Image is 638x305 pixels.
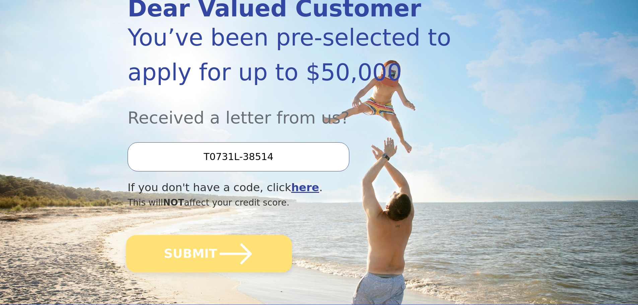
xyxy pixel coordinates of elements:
[128,196,453,209] div: This will affect your credit score.
[128,142,349,171] input: Enter your Offer Code:
[128,179,453,196] div: If you don't have a code, click .
[128,20,453,90] div: You’ve been pre-selected to apply for up to $50,000
[291,181,319,194] a: here
[126,235,292,273] button: SUBMIT
[163,197,184,208] span: NOT
[128,90,453,130] div: Received a letter from us?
